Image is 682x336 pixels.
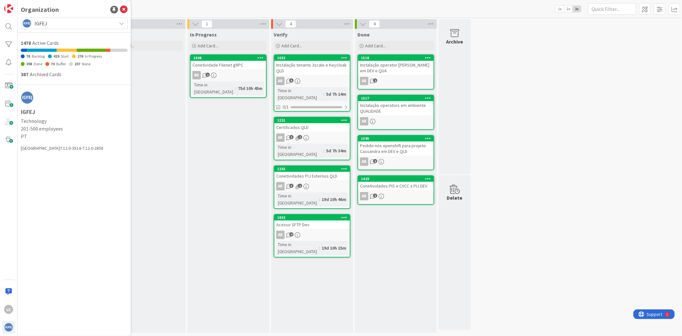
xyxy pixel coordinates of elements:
span: 1 [373,194,377,198]
span: Add Card... [281,43,302,49]
div: AR [358,117,434,125]
div: 1653 [277,56,350,60]
div: AR [276,133,285,142]
div: 1231 [274,117,350,123]
div: Archive [446,38,463,45]
div: AR [276,182,285,190]
div: AR [191,71,266,79]
div: LC [4,305,13,314]
div: 1 [33,3,35,8]
span: 2 [373,159,377,163]
div: 1608 [191,55,266,61]
div: [GEOGRAPHIC_DATA] 7.12.0-3514-7.12.0-2858 [21,145,128,152]
span: 1x [555,6,564,12]
div: 5d 7h 34m [325,147,348,154]
div: Instalação tenants 3scale e Keycloak QLD [274,61,350,75]
div: AR [358,192,434,200]
div: 1653Instalação tenants 3scale e Keycloak QLD [274,55,350,75]
div: AR [276,77,285,85]
div: Conetividades PIJ Externos QLD [274,172,350,180]
span: Add Card... [198,43,218,49]
div: 1518Instalação operator [PERSON_NAME] em DEV e QUA [358,55,434,75]
div: AR [360,192,368,200]
input: Quick Filter... [588,3,636,15]
span: : [319,196,320,203]
span: 276 [77,54,83,59]
span: 237 [74,61,80,66]
span: 3x [573,6,581,12]
div: AR [360,77,368,85]
span: PT [21,132,128,140]
div: 1517 [358,95,434,101]
div: 5d 7h 14m [325,91,348,98]
span: In Progress [85,54,102,59]
span: 4 [369,20,380,28]
div: AR [192,71,201,79]
h1: IGFEJ [21,109,128,115]
span: 3 [289,135,294,139]
div: AR [276,231,285,239]
div: Active Cards [21,39,128,47]
div: AR [358,157,434,166]
span: 78 [26,54,30,59]
div: 1853Acesso SFTP Dev [274,215,350,229]
div: 1653 [274,55,350,61]
div: 1595 [361,136,434,141]
div: 1255 [274,166,350,172]
div: Time in [GEOGRAPHIC_DATA] [192,81,235,95]
div: AR [360,157,368,166]
div: Pedido nós openshift para projeto Cassandra em DEV e QLD [358,141,434,156]
div: Archived Cards [21,70,128,78]
div: 1853 [277,215,350,220]
span: 4 [285,20,296,28]
div: 1429 [361,177,434,181]
img: avatar [4,323,13,332]
span: Support [13,1,29,9]
span: Verify [274,31,287,38]
span: Done [357,31,370,38]
div: Acesso SFTP Dev [274,220,350,229]
span: IGFEJ [35,19,113,28]
div: Certificados QLD [274,123,350,132]
span: : [324,147,325,154]
div: AR [358,77,434,85]
span: 419 [53,54,59,59]
div: 1518 [358,55,434,61]
div: 1595Pedido nós openshift para projeto Cassandra em DEV e QLD [358,136,434,156]
div: 1595 [358,136,434,141]
div: 1429 [358,176,434,182]
span: 1 [206,73,210,77]
div: Time in [GEOGRAPHIC_DATA] [276,241,319,255]
div: Instalação operator [PERSON_NAME] em DEV e QUA [358,61,434,75]
span: 201-500 employees [21,125,128,132]
div: 1231 [277,118,350,123]
div: Instalação operators em ambiente QUALIDADE [358,101,434,115]
div: 19d 10h 15m [320,244,348,252]
span: Add Card... [365,43,386,49]
span: 3 [289,184,294,188]
div: AR [274,231,350,239]
span: In Progress [190,31,217,38]
img: avatar [21,91,34,104]
div: AR [274,182,350,190]
img: avatar [22,19,31,28]
div: 1231Certificados QLD [274,117,350,132]
div: 1608Conetividade Filenet gRPC [191,55,266,69]
span: 398 [26,61,32,66]
div: Conetividade Filenet gRPC [191,61,266,69]
div: 1517Instalação operators em ambiente QUALIDADE [358,95,434,115]
span: Buffer [56,61,66,66]
div: Time in [GEOGRAPHIC_DATA] [276,144,324,158]
div: 1853 [274,215,350,220]
div: 1608 [193,56,266,60]
span: 1 [298,135,302,139]
div: AR [274,133,350,142]
div: 1429Conetividades PIS e CVCC a PIJ DEV [358,176,434,190]
div: 19d 10h 46m [320,196,348,203]
span: 2x [564,6,573,12]
div: AR [360,117,368,125]
div: Time in [GEOGRAPHIC_DATA] [276,87,324,101]
span: Technology [21,117,128,125]
div: 1518 [361,56,434,60]
div: AR [274,77,350,85]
